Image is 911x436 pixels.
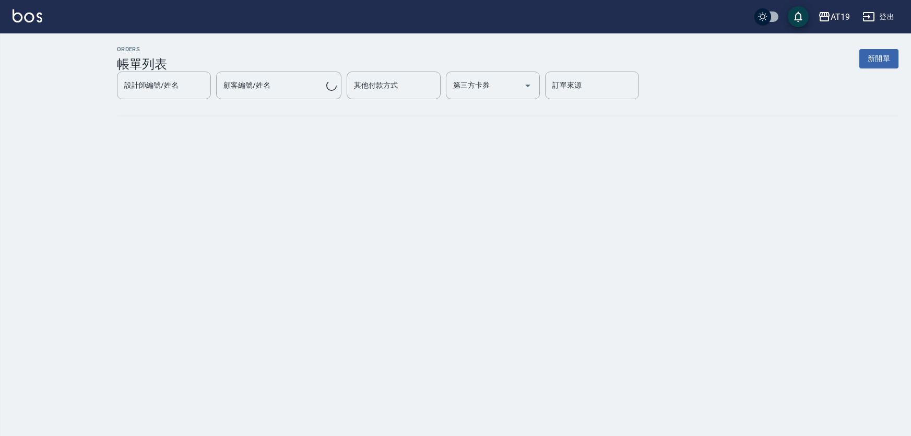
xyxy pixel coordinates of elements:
[117,46,167,53] h2: ORDERS
[788,6,809,27] button: save
[519,77,536,94] button: Open
[859,49,898,68] button: 新開單
[858,7,898,27] button: 登出
[117,57,167,72] h3: 帳單列表
[831,10,850,23] div: AT19
[859,53,898,63] a: 新開單
[13,9,42,22] img: Logo
[814,6,854,28] button: AT19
